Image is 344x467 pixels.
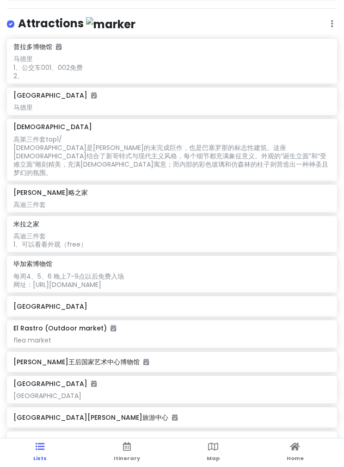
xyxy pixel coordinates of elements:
i: Added to itinerary [91,380,97,387]
div: 高迪三件套 [13,200,330,209]
h6: [PERSON_NAME]略之家 [13,188,88,197]
div: 每周4、5、6 晚上7-9点以后免费入场 网址：[URL][DOMAIN_NAME] [13,272,330,289]
i: Added to itinerary [91,92,97,99]
i: Added to itinerary [56,44,61,50]
h4: Attractions [18,16,135,31]
div: [GEOGRAPHIC_DATA] [13,392,330,400]
h6: El Rastro (Outdoor market) [13,324,116,332]
div: 高迪三件套 1、可以看看外观（free） [13,232,330,249]
div: 马德里 [13,103,330,112]
div: 高第三件套top1/ [DEMOGRAPHIC_DATA]是[PERSON_NAME]的未完成巨作，也是巴塞罗那的标志性建筑。这座[DEMOGRAPHIC_DATA]结合了新哥特式与现代主义风格... [13,135,330,177]
h6: [GEOGRAPHIC_DATA] [13,91,97,100]
span: Lists [33,455,47,462]
h6: [GEOGRAPHIC_DATA][PERSON_NAME]旅游中心 [13,413,330,422]
h6: [GEOGRAPHIC_DATA] [13,380,97,388]
span: Home [287,455,304,462]
a: Itinerary [114,438,140,467]
span: Map [207,455,220,462]
i: Added to itinerary [111,325,116,331]
h6: 普拉多博物馆 [13,43,61,51]
a: Map [207,438,220,467]
h6: [PERSON_NAME]王后国家艺术中心博物馆 [13,358,330,366]
h6: 市政广场 [13,437,330,446]
div: flea market [13,336,330,344]
span: Itinerary [114,455,140,462]
img: marker [86,17,135,31]
h6: 毕加索博物馆 [13,260,52,268]
a: Home [287,438,304,467]
a: Lists [33,438,47,467]
h6: 米拉之家 [13,220,39,228]
i: Added to itinerary [143,359,149,365]
h6: [GEOGRAPHIC_DATA] [13,302,330,311]
div: 马德里 1、公交车001、002免费 2、 [13,55,330,80]
i: Added to itinerary [172,414,178,421]
h6: [DEMOGRAPHIC_DATA] [13,123,92,131]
